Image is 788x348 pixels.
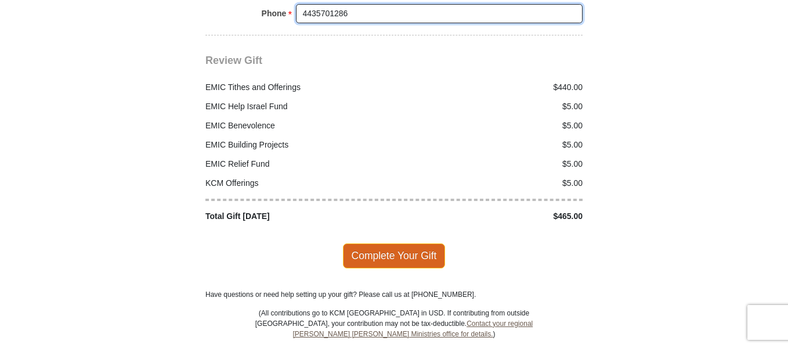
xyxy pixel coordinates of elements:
[200,210,395,223] div: Total Gift [DATE]
[343,243,446,268] span: Complete Your Gift
[205,289,583,300] p: Have questions or need help setting up your gift? Please call us at [PHONE_NUMBER].
[200,158,395,170] div: EMIC Relief Fund
[394,139,589,151] div: $5.00
[200,120,395,132] div: EMIC Benevolence
[394,177,589,189] div: $5.00
[200,81,395,94] div: EMIC Tithes and Offerings
[394,81,589,94] div: $440.00
[394,158,589,170] div: $5.00
[292,320,533,338] a: Contact your regional [PERSON_NAME] [PERSON_NAME] Ministries office for details.
[205,55,262,66] span: Review Gift
[394,120,589,132] div: $5.00
[200,101,395,113] div: EMIC Help Israel Fund
[200,177,395,189] div: KCM Offerings
[262,5,287,21] strong: Phone
[200,139,395,151] div: EMIC Building Projects
[394,210,589,223] div: $465.00
[394,101,589,113] div: $5.00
